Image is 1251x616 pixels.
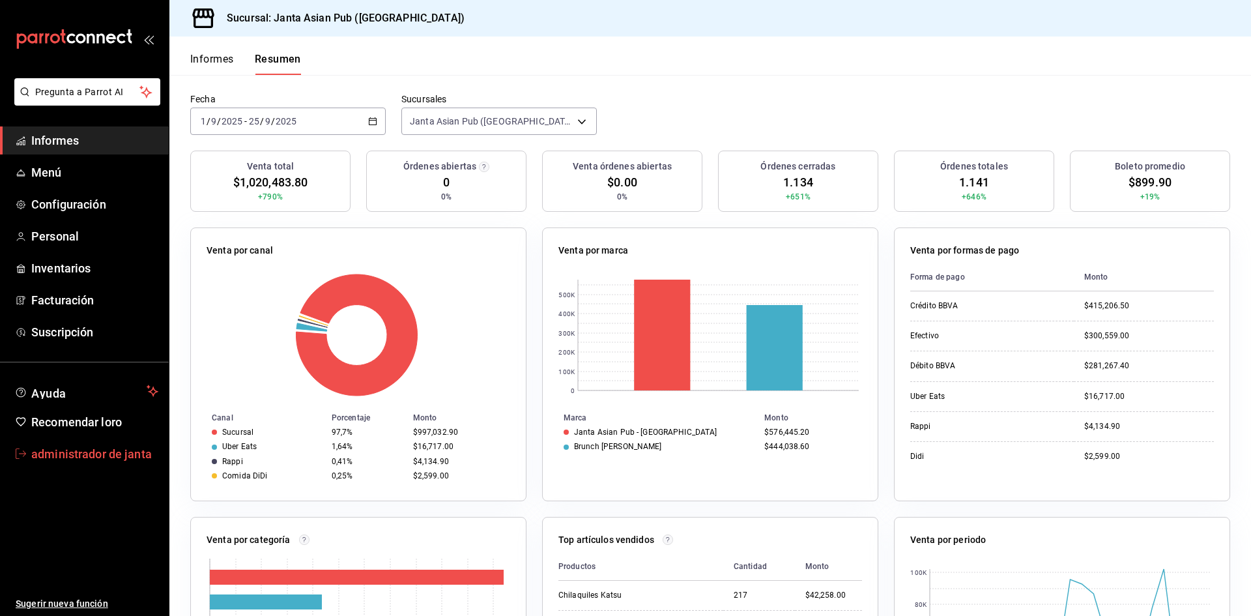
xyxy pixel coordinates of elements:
font: Informes [31,134,79,147]
font: Marca [564,413,587,422]
font: 1.134 [783,175,813,189]
font: 0,25% [332,471,353,480]
font: Suscripción [31,325,93,339]
font: Brunch [PERSON_NAME] [574,442,662,451]
text: 300K [558,329,575,336]
text: 400K [558,310,575,317]
font: 97,7% [332,428,353,437]
font: Comida DiDi [222,471,267,480]
input: -- [248,116,260,126]
font: 0,41% [332,457,353,466]
font: $42,258.00 [805,591,846,600]
input: -- [265,116,271,126]
font: Venta por formas de pago [910,245,1019,256]
font: 0% [617,192,627,201]
input: -- [210,116,217,126]
font: administrador de janta [31,447,152,461]
text: 0 [571,387,575,394]
font: Configuración [31,198,106,211]
font: $1,020,483.80 [233,175,308,189]
font: Didi [910,452,925,461]
font: Pregunta a Parrot AI [35,87,124,97]
font: $444,038.60 [764,442,809,451]
input: ---- [275,116,297,126]
font: Venta total [247,161,294,171]
font: Monto [764,413,788,422]
font: Órdenes cerradas [760,161,835,171]
font: Forma de pago [910,272,965,282]
font: $0.00 [607,175,637,189]
font: $281,267.40 [1084,361,1129,370]
input: ---- [221,116,243,126]
text: 100K [558,368,575,375]
font: +646% [962,192,986,201]
font: Chilaquiles Katsu [558,591,622,600]
font: $16,717.00 [1084,392,1125,401]
font: $899.90 [1129,175,1172,189]
text: 80K [915,600,927,608]
font: Personal [31,229,79,243]
font: 0% [441,192,452,201]
input: -- [200,116,207,126]
text: 500K [558,291,575,298]
font: Sugerir nueva función [16,598,108,609]
font: Débito BBVA [910,361,955,370]
font: Top artículos vendidos [558,535,654,545]
font: Facturación [31,293,94,307]
font: Uber Eats [910,392,945,401]
font: $4,134.90 [1084,422,1120,431]
font: $415,206.50 [1084,301,1129,310]
font: Venta por canal [207,245,273,256]
font: +790% [258,192,283,201]
font: Efectivo [910,331,939,340]
font: Órdenes abiertas [403,161,476,171]
font: Crédito BBVA [910,301,958,310]
font: Monto [413,413,437,422]
font: Rappi [910,422,931,431]
font: Venta órdenes abiertas [573,161,672,171]
text: 200K [558,348,575,355]
text: 100K [910,568,927,576]
font: Venta por marca [558,245,628,256]
font: Productos [558,562,596,571]
font: / [207,116,210,126]
font: - [244,116,247,126]
font: / [271,116,275,126]
font: Órdenes totales [940,161,1008,171]
font: Rappi [222,457,243,466]
font: Resumen [255,53,301,65]
font: $16,717.00 [413,442,453,451]
font: $2,599.00 [413,471,449,480]
font: Canal [212,413,233,422]
font: 217 [734,591,747,600]
font: Janta Asian Pub - [GEOGRAPHIC_DATA] [574,428,717,437]
font: Sucursales [401,93,446,104]
font: Fecha [190,93,216,104]
font: Uber Eats [222,442,257,451]
font: Monto [805,562,829,571]
font: $4,134.90 [413,457,449,466]
font: 1,64% [332,442,353,451]
font: Porcentaje [332,413,370,422]
font: Ayuda [31,387,66,400]
div: pestañas de navegación [190,52,301,75]
font: Venta por periodo [910,535,986,545]
font: 1.141 [959,175,989,189]
font: Inventarios [31,261,91,275]
font: 0 [443,175,450,189]
font: $300,559.00 [1084,331,1129,340]
button: Pregunta a Parrot AI [14,78,160,106]
font: Venta por categoría [207,535,291,545]
a: Pregunta a Parrot AI [9,95,160,108]
font: $997,032.90 [413,428,458,437]
font: Informes [190,53,234,65]
font: Recomendar loro [31,415,122,429]
font: $576,445.20 [764,428,809,437]
font: Cantidad [734,562,767,571]
font: / [260,116,264,126]
font: Sucursal [222,428,253,437]
font: $2,599.00 [1084,452,1120,461]
font: Janta Asian Pub ([GEOGRAPHIC_DATA]) [410,116,577,126]
font: +651% [786,192,811,201]
font: Sucursal: Janta Asian Pub ([GEOGRAPHIC_DATA]) [227,12,465,24]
